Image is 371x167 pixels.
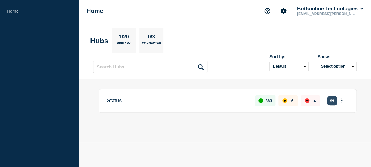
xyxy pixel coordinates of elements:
select: Sort by [269,62,309,71]
p: Connected [142,42,161,48]
button: Account settings [277,5,290,17]
div: up [258,98,263,103]
button: Support [261,5,274,17]
h2: Hubs [90,37,108,45]
p: [EMAIL_ADDRESS][PERSON_NAME][DOMAIN_NAME] [296,12,358,16]
div: Show: [318,54,357,59]
button: Select option [318,62,357,71]
button: Bottomline Technologies [296,6,364,12]
div: Sort by: [269,54,309,59]
p: 1/20 [117,34,131,42]
h1: Home [87,8,103,14]
div: affected [282,98,287,103]
div: down [305,98,309,103]
p: Primary [117,42,131,48]
p: Status [107,95,248,106]
p: 6 [291,99,293,103]
p: 4 [313,99,315,103]
p: 383 [266,99,272,103]
p: 0/3 [146,34,157,42]
input: Search Hubs [93,61,207,73]
button: More actions [338,95,346,106]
